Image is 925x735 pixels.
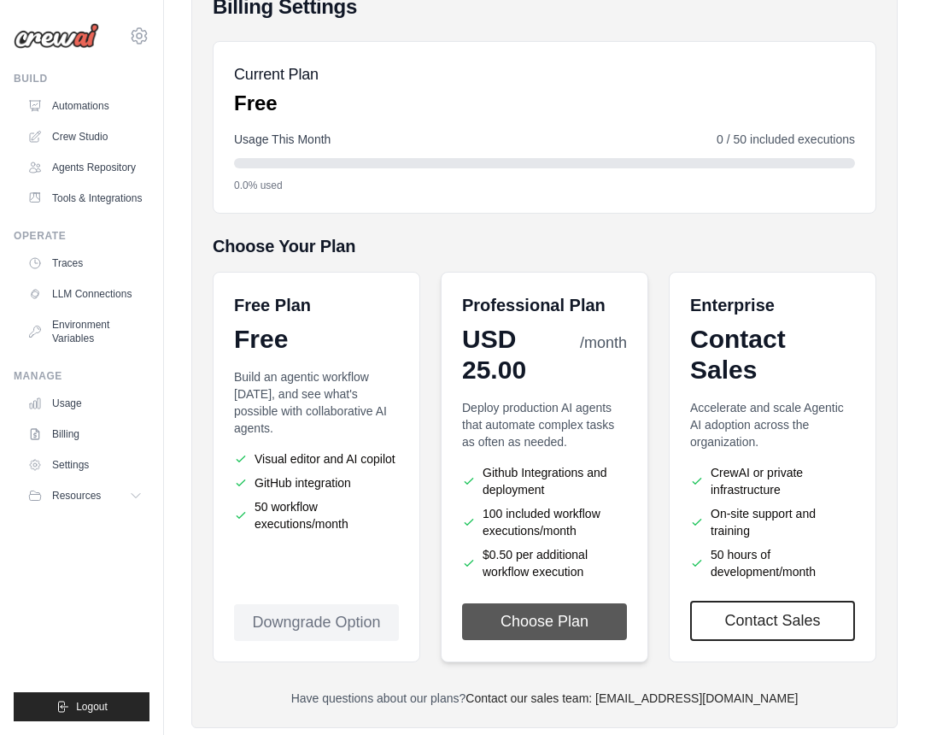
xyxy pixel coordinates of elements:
a: Settings [20,451,149,479]
a: Traces [20,250,149,277]
p: Have questions about our plans? [213,690,876,707]
li: Github Integrations and deployment [462,464,627,498]
a: Crew Studio [20,123,149,150]
div: Manage [14,369,149,383]
div: Free [234,324,399,355]
button: Logout [14,692,149,721]
p: Deploy production AI agents that automate complex tasks as often as needed. [462,399,627,450]
h5: Choose Your Plan [213,234,876,258]
div: Downgrade Option [234,604,399,641]
span: Resources [52,489,101,503]
p: Free [234,90,319,117]
button: Resources [20,482,149,509]
img: Logo [14,23,99,49]
li: 50 workflow executions/month [234,498,399,532]
li: On-site support and training [690,505,855,539]
span: 0 / 50 included executions [717,131,855,148]
span: Logout [76,700,108,714]
div: Contact Sales [690,324,855,385]
a: LLM Connections [20,280,149,308]
li: 100 included workflow executions/month [462,505,627,539]
a: Tools & Integrations [20,185,149,212]
span: Usage This Month [234,131,331,148]
h6: Free Plan [234,293,311,317]
a: Usage [20,390,149,417]
a: Contact our sales team: [EMAIL_ADDRESS][DOMAIN_NAME] [465,691,798,705]
li: $0.50 per additional workflow execution [462,546,627,580]
li: 50 hours of development/month [690,546,855,580]
h6: Professional Plan [462,293,606,317]
li: GitHub integration [234,474,399,491]
span: /month [580,332,627,355]
span: 0.0% used [234,179,283,192]
a: Contact Sales [690,601,855,641]
p: Build an agentic workflow [DATE], and see what's possible with collaborative AI agents. [234,368,399,437]
a: Agents Repository [20,154,149,181]
span: USD 25.00 [462,324,577,385]
a: Billing [20,420,149,448]
button: Choose Plan [462,603,627,640]
a: Environment Variables [20,311,149,352]
h6: Enterprise [690,293,855,317]
li: Visual editor and AI copilot [234,450,399,467]
div: Operate [14,229,149,243]
a: Automations [20,92,149,120]
p: Accelerate and scale Agentic AI adoption across the organization. [690,399,855,450]
div: Build [14,72,149,85]
li: CrewAI or private infrastructure [690,464,855,498]
h5: Current Plan [234,62,319,86]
